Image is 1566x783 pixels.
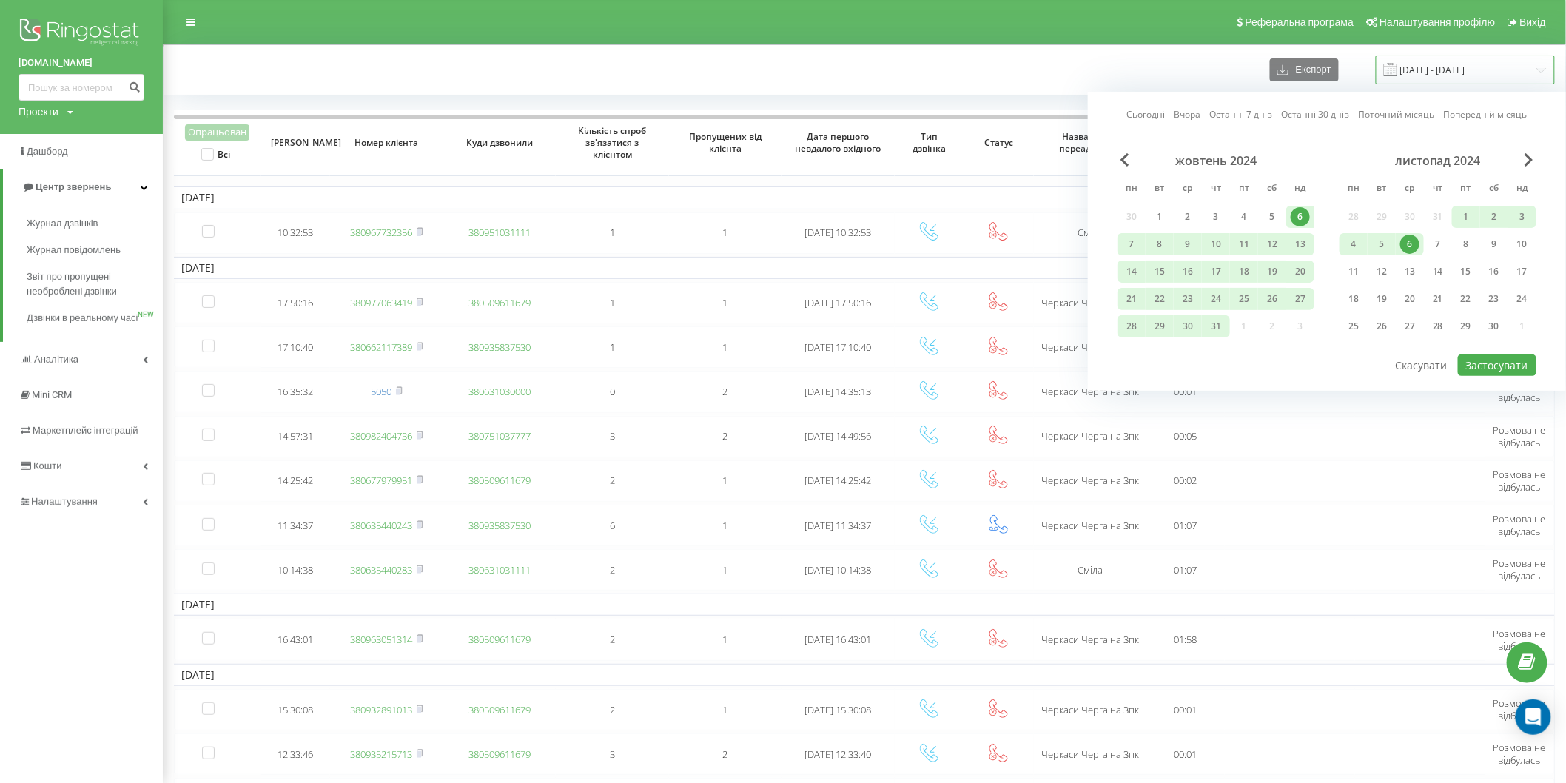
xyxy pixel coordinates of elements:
div: ср 16 жовт 2024 р. [1174,261,1202,283]
div: 25 [1344,317,1363,336]
td: 11:34:37 [261,505,330,546]
td: 00:02 [1146,460,1225,502]
div: 24 [1206,289,1226,309]
a: 380631030000 [468,385,531,398]
div: 2 [1178,207,1197,226]
span: Пропущених від клієнта [682,131,770,154]
a: 380935215713 [351,747,413,761]
span: Дзвінки в реальному часі [27,311,138,326]
div: ср 20 лист 2024 р. [1396,288,1424,310]
div: вт 5 лист 2024 р. [1368,233,1396,255]
span: Розмова не відбулась [1493,696,1546,722]
div: чт 28 лист 2024 р. [1424,315,1452,337]
a: Останні 7 днів [1210,107,1273,121]
div: 3 [1513,207,1532,226]
div: 20 [1400,289,1419,309]
span: Вихід [1520,16,1546,28]
a: 380935837530 [468,519,531,532]
span: Номер клієнта [343,137,431,149]
span: 1 [610,340,615,354]
div: 6 [1400,235,1419,254]
div: нд 17 лист 2024 р. [1508,261,1536,283]
div: 8 [1150,235,1169,254]
abbr: четвер [1205,178,1227,201]
div: сб 2 лист 2024 р. [1480,206,1508,228]
span: Кошти [33,460,61,471]
div: вт 12 лист 2024 р. [1368,261,1396,283]
div: 22 [1150,289,1169,309]
td: Черкаси Черга на 3пк [1034,460,1147,502]
label: Всі [201,148,230,161]
div: 29 [1456,317,1476,336]
span: 2 [723,385,728,398]
div: 14 [1428,262,1448,281]
div: 18 [1344,289,1363,309]
a: 380509611679 [468,703,531,716]
td: 00:01 [1146,689,1225,730]
div: 17 [1206,262,1226,281]
a: Журнал повідомлень [27,237,163,263]
abbr: вівторок [1371,178,1393,201]
td: [DATE] [174,594,1555,616]
div: 9 [1485,235,1504,254]
div: чт 31 жовт 2024 р. [1202,315,1230,337]
div: 21 [1428,289,1448,309]
span: [DATE] 10:14:38 [805,563,872,577]
div: сб 12 жовт 2024 р. [1258,233,1286,255]
div: сб 16 лист 2024 р. [1480,261,1508,283]
span: Назва схеми переадресації [1046,131,1134,154]
a: Попередній місяць [1444,107,1528,121]
abbr: понеділок [1120,178,1143,201]
span: [DATE] 11:34:37 [805,519,872,532]
abbr: п’ятниця [1233,178,1255,201]
a: Вчора [1174,107,1201,121]
span: 1 [610,226,615,239]
span: Реферальна програма [1246,16,1354,28]
div: ср 30 жовт 2024 р. [1174,315,1202,337]
td: Черкаси Черга на 3пк [1034,505,1147,546]
td: 10:14:38 [261,549,330,591]
td: Сміла [1034,212,1147,254]
div: пн 28 жовт 2024 р. [1118,315,1146,337]
a: 380751037777 [468,429,531,443]
span: Центр звернень [36,181,111,192]
a: 380635440283 [351,563,413,577]
a: Центр звернень [3,169,163,205]
div: 7 [1122,235,1141,254]
div: чт 21 лист 2024 р. [1424,288,1452,310]
td: Черкаси Черга на 3пк [1034,416,1147,457]
div: вт 26 лист 2024 р. [1368,315,1396,337]
span: 1 [723,474,728,487]
div: нд 20 жовт 2024 р. [1286,261,1314,283]
span: [DATE] 17:50:16 [805,296,872,309]
div: 23 [1178,289,1197,309]
div: 5 [1372,235,1391,254]
div: 6 [1291,207,1310,226]
td: 16:35:32 [261,371,330,412]
span: [DATE] 12:33:40 [805,747,872,761]
span: Тип дзвінка [905,131,954,154]
div: 15 [1456,262,1476,281]
td: 00:01 [1146,371,1225,412]
span: [DATE] 15:30:08 [805,703,872,716]
div: нд 10 лист 2024 р. [1508,233,1536,255]
abbr: четвер [1427,178,1449,201]
div: листопад 2024 [1340,153,1536,168]
span: Налаштування профілю [1380,16,1495,28]
div: ср 13 лист 2024 р. [1396,261,1424,283]
div: нд 3 лист 2024 р. [1508,206,1536,228]
span: [DATE] 17:10:40 [805,340,872,354]
span: Next Month [1525,153,1533,167]
input: Пошук за номером [19,74,144,101]
div: вт 19 лист 2024 р. [1368,288,1396,310]
a: 380509611679 [468,747,531,761]
div: 27 [1400,317,1419,336]
div: 20 [1291,262,1310,281]
div: 7 [1428,235,1448,254]
div: 30 [1485,317,1504,336]
abbr: субота [1261,178,1283,201]
abbr: п’ятниця [1455,178,1477,201]
a: Останні 30 днів [1282,107,1350,121]
abbr: неділя [1511,178,1533,201]
td: 14:25:42 [261,460,330,502]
